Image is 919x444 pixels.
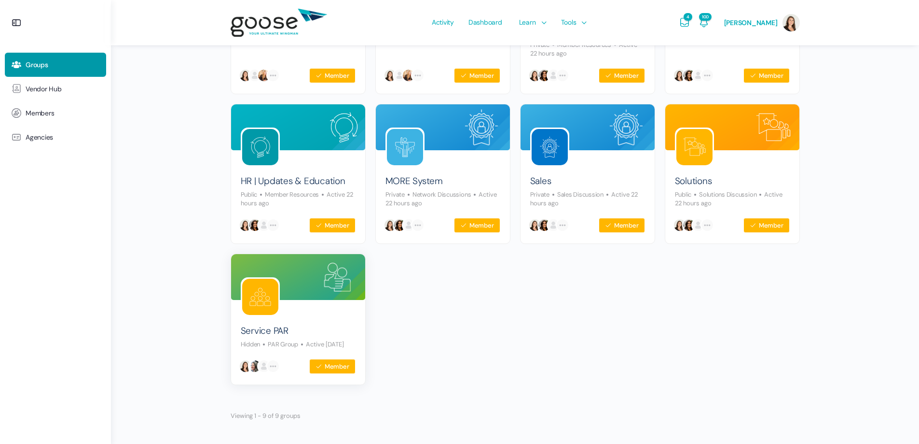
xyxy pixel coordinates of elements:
[528,218,542,232] img: Paige Puccinelli
[549,41,611,49] span: Member Resources
[691,69,705,82] img: Alexandra Griffin
[547,218,560,232] img: Alexandra Griffin
[5,77,106,101] a: Vendor Hub
[676,129,713,165] img: Group logo of Solutions
[257,218,271,232] img: Alexandra Griffin
[547,69,560,82] img: Alexandra Griffin
[532,129,568,165] img: Group logo of Sales
[673,69,686,82] img: Paige Puccinelli
[454,218,500,233] button: Member
[241,340,261,348] span: Hidden
[248,69,261,82] img: Alexandra Griffin
[309,68,355,83] button: Member
[26,85,62,93] span: Vendor Hub
[530,41,549,49] span: Private
[5,125,106,149] a: Agencies
[530,41,638,57] p: Active 22 hours ago
[241,190,258,199] span: Public
[871,398,919,444] iframe: Chat Widget
[298,340,344,348] p: Active [DATE]
[241,190,354,207] p: Active 22 hours ago
[239,69,252,82] img: Paige Puccinelli
[454,68,500,83] button: Member
[724,18,778,27] span: [PERSON_NAME]
[682,69,696,82] img: Julie Riley
[376,104,510,150] img: Group cover image
[242,129,278,165] img: Group logo of HR | Updates & Education
[665,104,799,150] img: Group cover image
[241,175,345,188] a: HR | Updates & Education
[260,340,298,348] span: PAR Group
[239,359,252,373] img: Paige Puccinelli
[528,69,542,82] img: Paige Puccinelli
[385,190,405,199] span: Private
[599,218,645,233] button: Member
[405,190,471,199] span: Network Discussions
[402,69,415,82] img: Meg Hooper
[26,61,48,69] span: Groups
[26,109,54,117] span: Members
[393,218,406,232] img: Julie Riley
[521,104,655,150] img: Group cover image
[691,218,705,232] img: Alexandra Griffin
[239,218,252,232] img: Paige Puccinelli
[242,279,278,315] img: Group logo of Service PAR
[743,68,789,83] button: Member
[387,129,423,165] img: Group logo of MORE System
[5,101,106,125] a: Members
[673,218,686,232] img: Paige Puccinelli
[699,13,711,21] span: 100
[231,409,301,422] p: Viewing 1 - 9 of 9 groups
[257,69,271,82] img: Meg Hooper
[675,190,783,207] p: Active 22 hours ago
[248,218,261,232] img: Julie Riley
[530,190,549,199] span: Private
[231,254,365,300] img: Group cover image
[684,13,692,21] span: 4
[675,190,692,199] span: Public
[402,218,415,232] img: Alexandra Griffin
[682,218,696,232] img: Julie Riley
[384,218,397,232] img: Paige Puccinelli
[384,69,397,82] img: Paige Puccinelli
[599,68,645,83] button: Member
[257,359,271,373] img: Sayla Patterson
[385,175,443,188] a: MORE System
[248,359,261,373] img: Wendy Keneipp
[26,133,53,142] span: Agencies
[537,69,551,82] img: Julie Riley
[691,190,756,199] span: Solutions Discussion
[231,104,365,150] img: Group cover image
[393,69,406,82] img: Alexandra Griffin
[549,190,604,199] span: Sales Discussion
[309,218,355,233] button: Member
[385,190,497,207] p: Active 22 hours ago
[530,190,638,207] p: Active 22 hours ago
[241,325,288,338] a: Service PAR
[537,218,551,232] img: Julie Riley
[309,359,355,374] button: Member
[257,190,319,199] span: Member Resources
[5,53,106,77] a: Groups
[675,175,712,188] a: Solutions
[743,218,789,233] button: Member
[530,175,551,188] a: Sales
